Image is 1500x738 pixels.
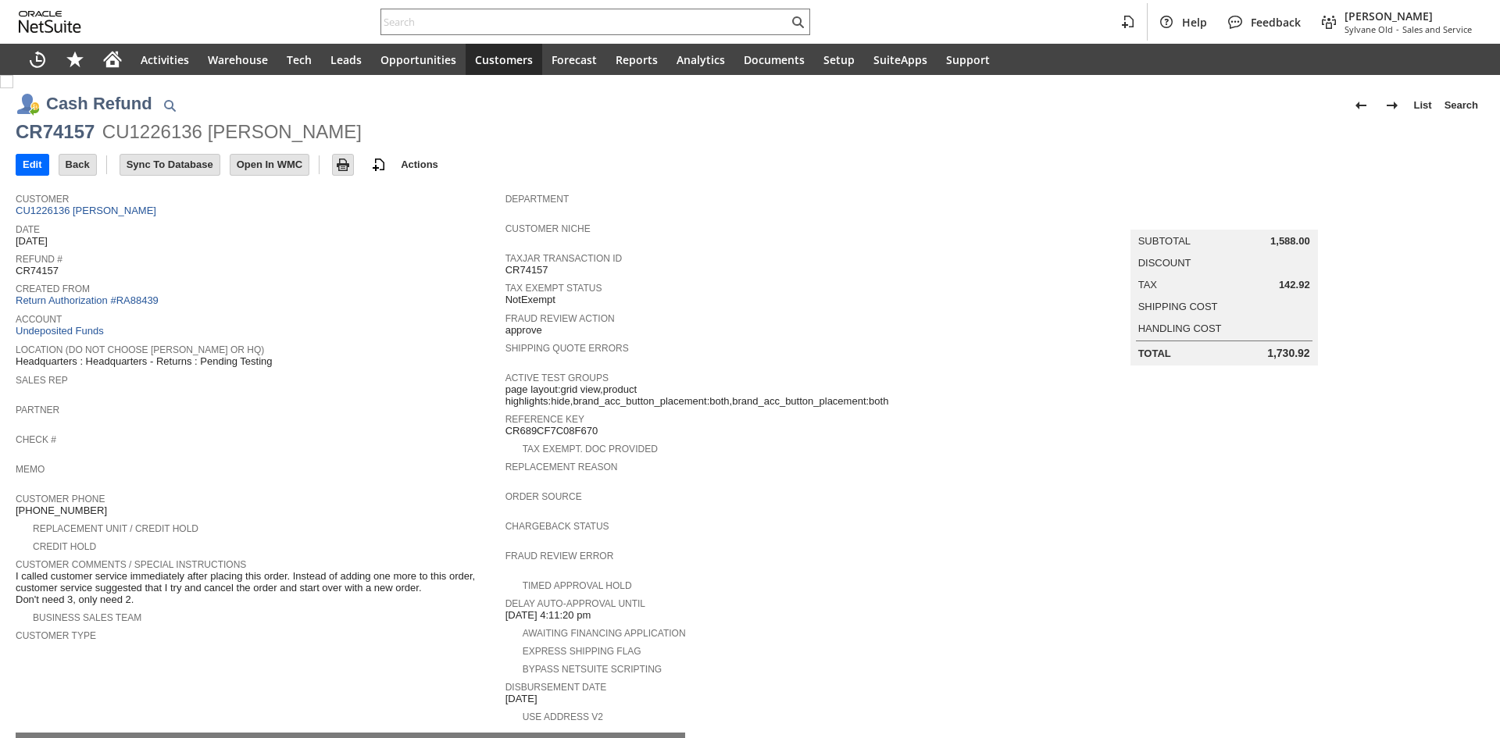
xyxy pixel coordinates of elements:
a: Check # [16,434,56,445]
input: Print [333,155,353,175]
span: [DATE] 4:11:20 pm [505,609,591,622]
svg: Recent Records [28,50,47,69]
a: Shipping Cost [1138,301,1218,312]
a: Bypass NetSuite Scripting [523,664,662,675]
a: Activities [131,44,198,75]
a: Business Sales Team [33,612,141,623]
img: add-record.svg [370,155,388,174]
span: Setup [823,52,855,67]
a: Reference Key [505,414,584,425]
a: Replacement Unit / Credit Hold [33,523,198,534]
span: Help [1182,15,1207,30]
a: Discount [1138,257,1191,269]
a: Setup [814,44,864,75]
span: Forecast [552,52,597,67]
div: Shortcuts [56,44,94,75]
div: CR74157 [16,119,95,144]
span: [PERSON_NAME] [1345,9,1472,23]
svg: Shortcuts [66,50,84,69]
a: Actions [395,159,445,170]
a: Awaiting Financing Application [523,628,686,639]
span: Opportunities [380,52,456,67]
span: Activities [141,52,189,67]
a: Documents [734,44,814,75]
a: Active Test Groups [505,373,609,383]
a: Warehouse [198,44,277,75]
span: Sales and Service [1402,23,1472,35]
a: Fraud Review Action [505,313,615,324]
span: Tech [287,52,312,67]
a: Created From [16,283,90,294]
span: Customers [475,52,533,67]
img: Next [1383,96,1402,115]
a: Location (Do Not choose [PERSON_NAME] or HQ) [16,344,264,355]
a: Subtotal [1138,235,1191,247]
span: [DATE] [16,235,48,248]
span: Warehouse [208,52,268,67]
a: Support [937,44,999,75]
a: Sales Rep [16,375,68,386]
a: Customer [16,194,69,205]
input: Sync To Database [120,155,220,175]
span: CR74157 [505,264,548,276]
input: Search [381,12,788,31]
svg: logo [19,11,81,33]
span: NotExempt [505,294,555,306]
a: Undeposited Funds [16,325,104,337]
a: Disbursement Date [505,682,607,693]
a: Credit Hold [33,541,96,552]
span: page layout:grid view,product highlights:hide,brand_acc_button_placement:both,brand_acc_button_pl... [505,383,987,408]
span: 142.92 [1279,279,1310,291]
a: Total [1138,348,1171,359]
svg: Search [788,12,807,31]
span: Headquarters : Headquarters - Returns : Pending Testing [16,355,273,368]
a: Use Address V2 [523,711,603,722]
svg: Home [103,50,122,69]
a: Reports [606,44,667,75]
div: CU1226136 [PERSON_NAME] [102,119,362,144]
span: 1,730.92 [1267,347,1310,360]
a: Memo [16,464,45,475]
span: Sylvane Old [1345,23,1393,35]
a: Recent Records [19,44,56,75]
img: Quick Find [160,96,179,115]
span: approve [505,324,542,337]
span: CR689CF7C08F670 [505,425,598,437]
a: Shipping Quote Errors [505,343,629,354]
a: Partner [16,405,59,415]
span: [DATE] [505,693,537,705]
a: Tax Exempt Status [505,283,602,294]
a: Replacement reason [505,462,618,472]
a: Tax Exempt. Doc Provided [523,444,658,455]
a: Timed Approval Hold [523,580,632,591]
a: Customer Phone [16,494,105,504]
a: Fraud Review Error [505,551,614,562]
span: - [1396,23,1399,35]
a: Home [94,44,131,75]
a: Department [505,194,570,205]
a: Customer Type [16,630,96,641]
a: CU1226136 [PERSON_NAME] [16,205,160,216]
a: Search [1438,93,1484,118]
a: Opportunities [371,44,466,75]
img: Previous [1352,96,1370,115]
a: List [1408,93,1438,118]
a: Express Shipping Flag [523,646,641,657]
h1: Cash Refund [46,91,152,116]
a: Tech [277,44,321,75]
span: Support [946,52,990,67]
span: Reports [616,52,658,67]
a: Order Source [505,491,582,502]
span: Feedback [1251,15,1301,30]
a: Chargeback Status [505,521,609,532]
a: Forecast [542,44,606,75]
a: Analytics [667,44,734,75]
a: Tax [1138,279,1157,291]
span: CR74157 [16,265,59,277]
a: SuiteApps [864,44,937,75]
span: Leads [330,52,362,67]
a: Return Authorization #RA88439 [16,294,159,306]
span: Analytics [677,52,725,67]
a: Leads [321,44,371,75]
a: Date [16,224,40,235]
